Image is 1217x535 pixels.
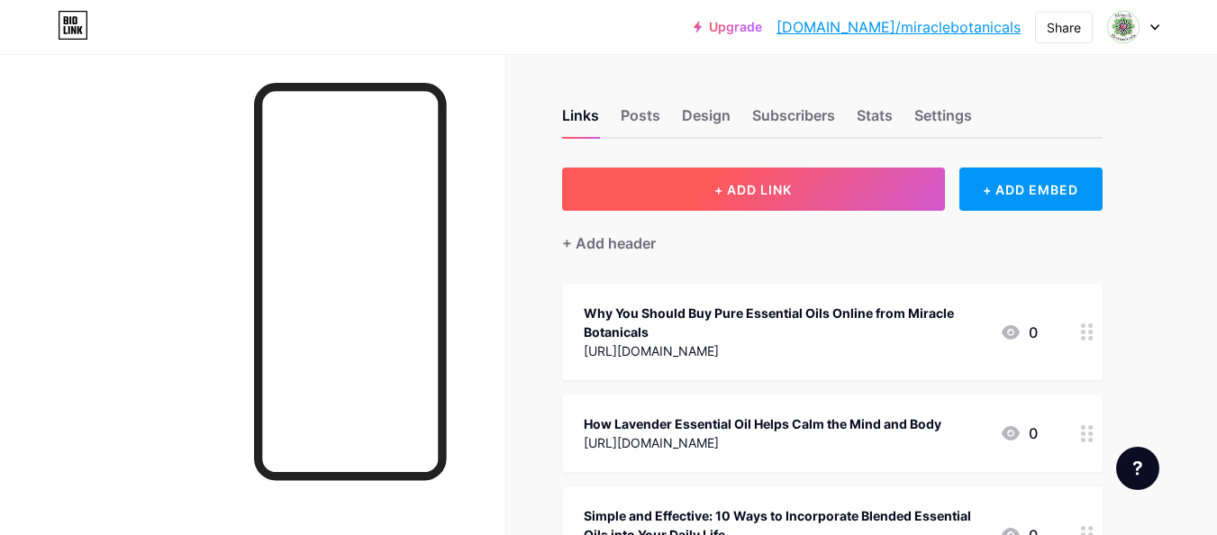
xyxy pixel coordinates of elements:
div: + ADD EMBED [959,168,1103,211]
div: Share [1047,18,1081,37]
a: [DOMAIN_NAME]/miraclebotanicals [777,16,1021,38]
div: Design [682,104,731,137]
div: Settings [914,104,972,137]
div: [URL][DOMAIN_NAME] [584,433,941,452]
div: 0 [1000,422,1038,444]
div: Stats [857,104,893,137]
div: How Lavender Essential Oil Helps Calm the Mind and Body [584,414,941,433]
div: Why You Should Buy Pure Essential Oils Online from Miracle Botanicals [584,304,985,341]
div: Subscribers [752,104,835,137]
div: [URL][DOMAIN_NAME] [584,341,985,360]
div: Posts [621,104,660,137]
button: + ADD LINK [562,168,945,211]
a: Upgrade [694,20,762,34]
span: + ADD LINK [714,182,792,197]
div: + Add header [562,232,656,254]
img: miraclebotanicals [1106,10,1140,44]
div: 0 [1000,322,1038,343]
div: Links [562,104,599,137]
